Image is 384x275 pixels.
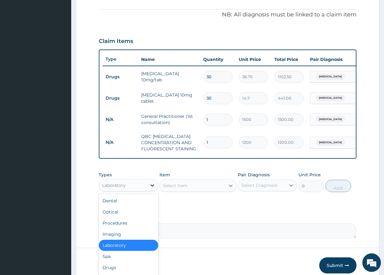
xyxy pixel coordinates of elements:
div: Drugs [99,262,158,273]
button: Submit [319,257,356,273]
label: Unit Price [299,172,321,178]
td: N/A [103,114,138,125]
span: [MEDICAL_DATA] [316,95,345,101]
label: Comment [99,214,356,220]
span: [MEDICAL_DATA] [316,116,345,122]
th: Pair Diagnosis [307,53,375,66]
div: Select Diagnosis [241,182,277,188]
div: Laboratory [99,240,158,251]
textarea: Type your message and hit 'Enter' [3,169,118,191]
label: Types [99,172,112,178]
div: Select Item [163,183,188,189]
td: [MEDICAL_DATA] 10mg tablet [138,89,200,107]
button: Add [325,180,351,192]
span: We're online! [36,78,85,140]
div: Imaging [99,229,158,240]
td: N/A [103,137,138,148]
div: Minimize live chat window [102,3,116,18]
div: Dental [99,195,158,206]
td: Drugs [103,71,138,83]
div: Spa [99,251,158,262]
td: Drugs [103,92,138,104]
td: General Practitioner (1st consultation) [138,110,200,129]
th: Name [138,53,200,66]
div: Chat with us now [32,35,104,43]
img: d_794563401_company_1708531726252_794563401 [11,31,25,46]
div: Laboratory [102,182,126,188]
td: QBC [MEDICAL_DATA] CONCENTRATION AND FLUORESCENT STAINING [138,130,200,155]
h3: Claim Items [99,38,133,45]
p: NB: All diagnosis must be linked to a claim item [99,11,356,19]
span: [MEDICAL_DATA] [316,74,345,80]
div: Procedures [99,217,158,229]
span: [MEDICAL_DATA] [316,140,345,146]
th: Unit Price [236,53,271,66]
th: Total Price [271,53,307,66]
label: Item [159,172,170,178]
td: [MEDICAL_DATA] 10mg/tab [138,67,200,86]
div: Optical [99,206,158,217]
label: Pair Diagnosis [238,172,270,178]
th: Type [103,54,138,65]
th: Quantity [200,53,236,66]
